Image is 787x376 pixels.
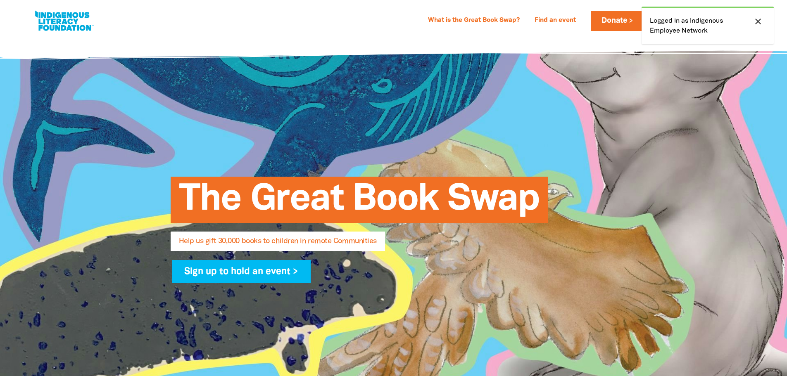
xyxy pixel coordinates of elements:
[591,11,643,31] a: Donate
[179,183,540,223] span: The Great Book Swap
[753,17,763,26] i: close
[530,14,581,27] a: Find an event
[179,238,377,251] span: Help us gift 30,000 books to children in remote Communities
[172,260,311,283] a: Sign up to hold an event >
[751,16,766,27] button: close
[423,14,525,27] a: What is the Great Book Swap?
[642,7,774,44] div: Logged in as Indigenous Employee Network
